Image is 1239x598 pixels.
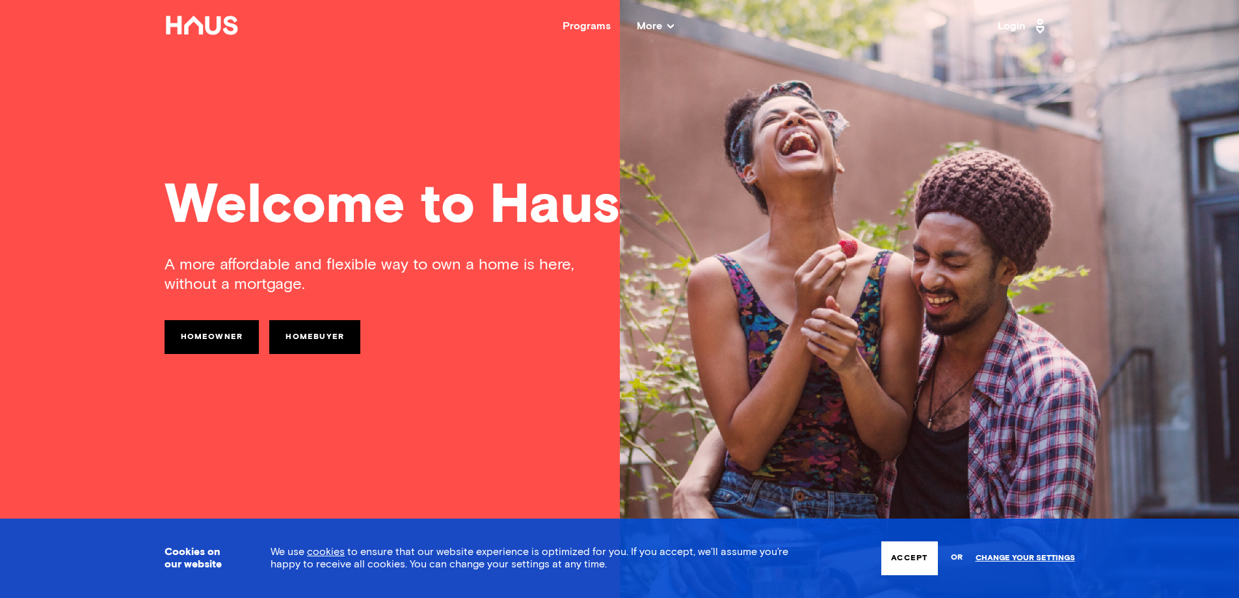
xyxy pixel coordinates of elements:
div: A more affordable and flexible way to own a home is here, without a mortgage. [165,255,620,294]
a: cookies [307,547,345,557]
a: Homeowner [165,320,260,354]
button: Accept [881,541,937,575]
span: or [951,547,963,569]
span: We use to ensure that our website experience is optimized for you. If you accept, we’ll assume yo... [271,547,788,569]
a: Homebuyer [269,320,360,354]
a: Change your settings [976,554,1075,563]
span: More [637,21,674,31]
a: Login [998,16,1048,36]
h3: Cookies on our website [165,546,238,571]
div: Welcome to Haus [165,179,1075,234]
a: Programs [563,21,611,31]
